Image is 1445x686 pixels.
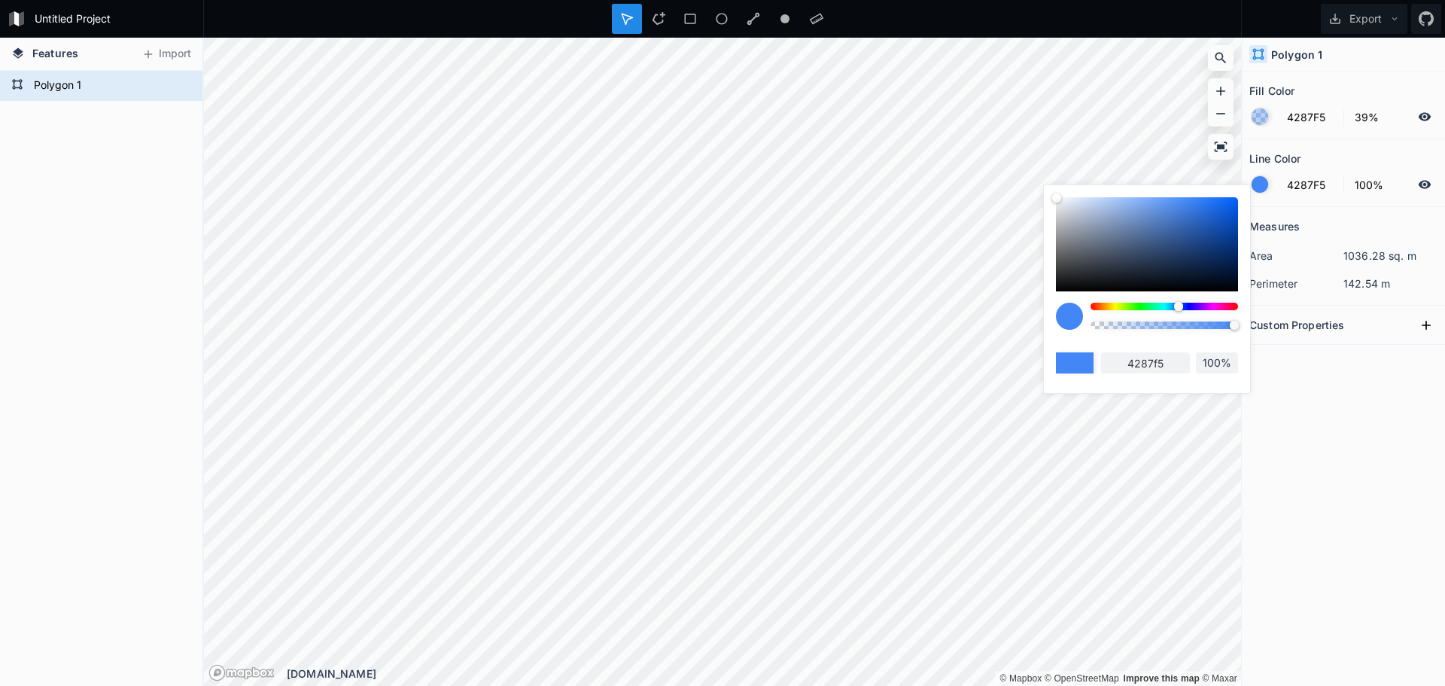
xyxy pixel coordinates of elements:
dd: 1036.28 sq. m [1343,248,1437,264]
span: Features [32,45,78,61]
a: OpenStreetMap [1045,673,1119,684]
h4: Polygon 1 [1271,47,1322,63]
button: Import [134,42,199,66]
h2: Line Color [1249,147,1300,170]
dd: 142.54 m [1343,276,1437,291]
a: Map feedback [1123,673,1200,684]
h2: Fill Color [1249,79,1294,102]
div: [DOMAIN_NAME] [287,666,1241,681]
a: Maxar [1203,673,1238,684]
dt: perimeter [1249,276,1343,291]
dt: area [1249,248,1343,264]
h2: Custom Properties [1249,313,1344,337]
h2: Measures [1249,215,1300,238]
a: Mapbox logo [208,664,275,681]
button: Export [1321,4,1407,34]
a: Mapbox [999,673,1042,684]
